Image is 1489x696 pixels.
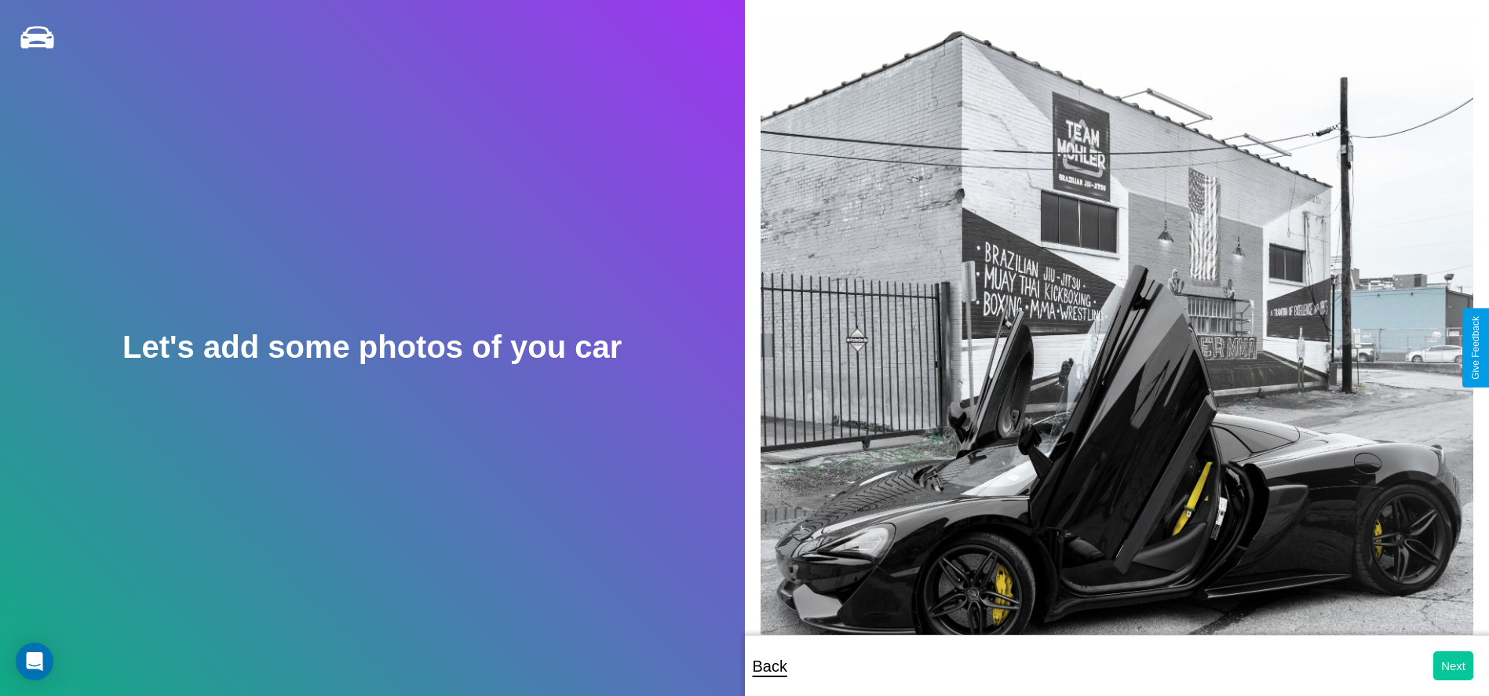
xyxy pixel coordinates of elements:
[122,330,622,365] h2: Let's add some photos of you car
[1470,316,1481,380] div: Give Feedback
[761,16,1474,686] img: posted
[753,652,787,680] p: Back
[1433,651,1473,680] button: Next
[16,643,53,680] div: Open Intercom Messenger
